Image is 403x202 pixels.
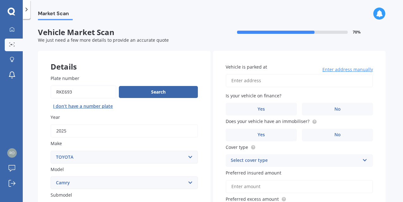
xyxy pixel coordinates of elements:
[51,124,198,138] input: YYYY
[226,180,373,193] input: Enter amount
[226,144,248,150] span: Cover type
[226,93,281,99] span: Is your vehicle on finance?
[119,86,198,98] button: Search
[353,30,361,34] span: 70 %
[334,107,341,112] span: No
[226,74,373,87] input: Enter address
[231,157,360,164] div: Select cover type
[7,148,17,158] img: 93ffd35f4c7ba3c91b7a10e3bff0fe52
[38,51,211,70] div: Details
[51,141,62,147] span: Make
[334,132,341,138] span: No
[51,75,79,81] span: Plate number
[226,170,281,176] span: Preferred insured amount
[51,101,115,111] button: I don’t have a number plate
[51,85,116,99] input: Enter plate number
[258,107,265,112] span: Yes
[51,114,60,120] span: Year
[322,66,373,73] span: Enter address manually
[38,37,169,43] span: We just need a few more details to provide an accurate quote
[226,64,267,70] span: Vehicle is parked at
[51,192,72,198] span: Submodel
[38,10,73,19] span: Market Scan
[226,119,309,125] span: Does your vehicle have an immobiliser?
[258,132,265,138] span: Yes
[51,166,64,172] span: Model
[226,196,279,202] span: Preferred excess amount
[38,28,212,37] span: Vehicle Market Scan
